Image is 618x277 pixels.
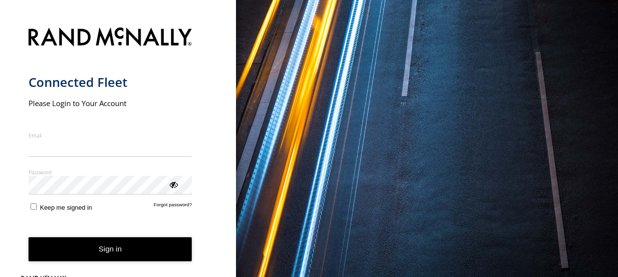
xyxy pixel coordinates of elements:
[40,204,92,211] span: Keep me signed in
[29,98,192,108] h2: Please Login to Your Account
[29,74,192,90] h1: Connected Fleet
[29,26,192,51] img: Rand McNally
[30,203,37,210] input: Keep me signed in
[168,179,178,189] div: ViewPassword
[29,132,192,139] label: Email
[29,168,192,176] label: Password
[154,202,192,211] a: Forgot password?
[29,237,192,261] button: Sign in
[29,22,208,277] form: main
